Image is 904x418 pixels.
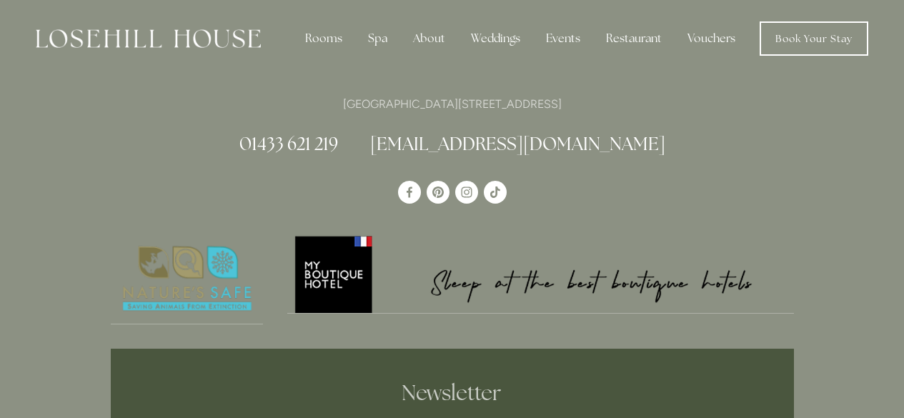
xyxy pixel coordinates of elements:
[595,24,673,53] div: Restaurant
[402,24,457,53] div: About
[111,234,264,324] img: Nature's Safe - Logo
[239,132,338,155] a: 01433 621 219
[357,24,399,53] div: Spa
[287,234,794,313] img: My Boutique Hotel - Logo
[427,181,449,204] a: Pinterest
[460,24,532,53] div: Weddings
[294,24,354,53] div: Rooms
[455,181,478,204] a: Instagram
[398,181,421,204] a: Losehill House Hotel & Spa
[370,132,665,155] a: [EMAIL_ADDRESS][DOMAIN_NAME]
[111,94,794,114] p: [GEOGRAPHIC_DATA][STREET_ADDRESS]
[760,21,868,56] a: Book Your Stay
[36,29,261,48] img: Losehill House
[676,24,747,53] a: Vouchers
[287,234,794,314] a: My Boutique Hotel - Logo
[189,380,716,406] h2: Newsletter
[535,24,592,53] div: Events
[484,181,507,204] a: TikTok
